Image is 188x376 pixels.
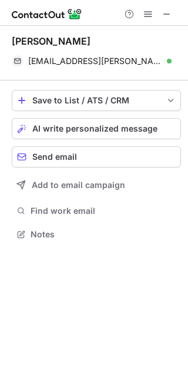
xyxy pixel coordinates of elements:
[32,180,125,190] span: Add to email campaign
[12,174,181,196] button: Add to email campaign
[28,56,163,66] span: [EMAIL_ADDRESS][PERSON_NAME][DOMAIN_NAME]
[12,203,181,219] button: Find work email
[12,226,181,243] button: Notes
[12,35,90,47] div: [PERSON_NAME]
[31,229,176,240] span: Notes
[32,96,160,105] div: Save to List / ATS / CRM
[32,124,157,133] span: AI write personalized message
[12,90,181,111] button: save-profile-one-click
[12,7,82,21] img: ContactOut v5.3.10
[12,118,181,139] button: AI write personalized message
[31,206,176,216] span: Find work email
[12,146,181,167] button: Send email
[32,152,77,162] span: Send email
